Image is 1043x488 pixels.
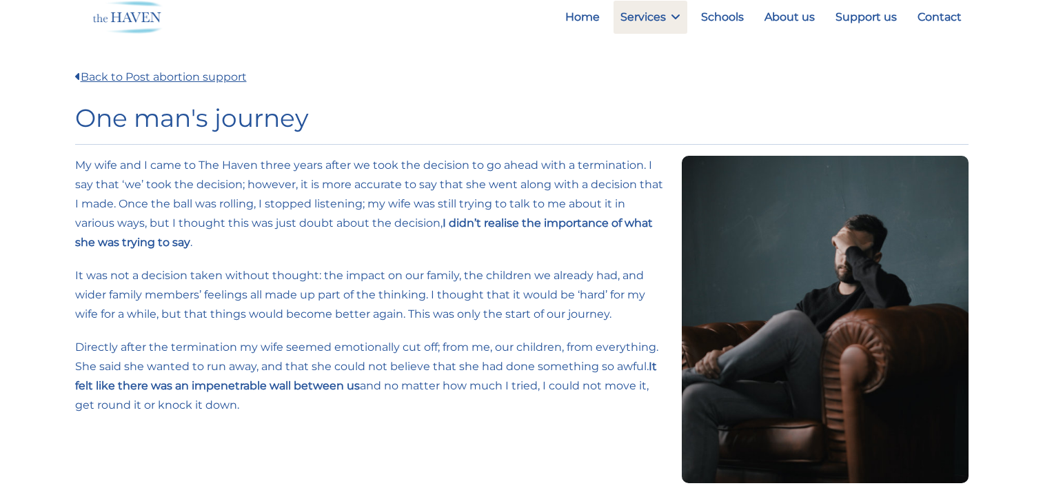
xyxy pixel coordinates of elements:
[694,1,751,34] a: Schools
[911,1,969,34] a: Contact
[75,156,665,252] p: My wife and I came to The Haven three years after we took the decision to go ahead with a termina...
[829,1,904,34] a: Support us
[75,266,665,324] p: It was not a decision taken without thought: the impact on our family, the children we already ha...
[682,156,969,483] img: Photo of a man sitting on a sofa hold his head in one hand
[614,1,687,34] a: Services
[758,1,822,34] a: About us
[75,70,247,83] a: Back to Post abortion support
[75,338,665,415] p: Directly after the termination my wife seemed emotionally cut off; from me, our children, from ev...
[75,103,969,133] h1: One man's journey
[558,1,607,34] a: Home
